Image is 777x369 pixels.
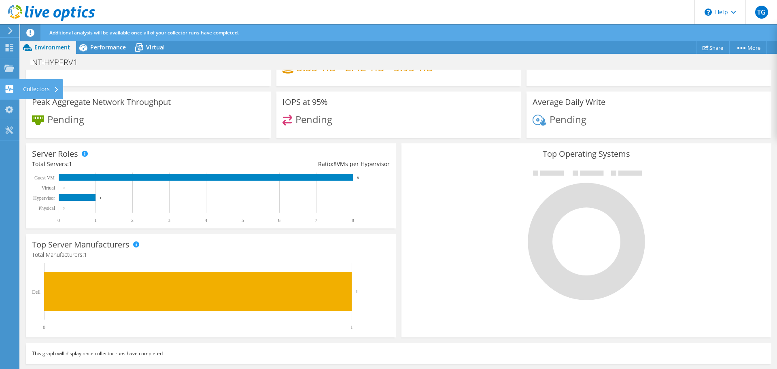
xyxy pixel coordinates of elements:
[533,98,605,107] h3: Average Daily Write
[131,218,134,223] text: 2
[333,160,337,168] span: 8
[100,196,102,200] text: 1
[32,160,211,169] div: Total Servers:
[63,206,65,210] text: 0
[394,63,433,72] h4: 5.95 TiB
[33,195,55,201] text: Hypervisor
[357,176,359,180] text: 8
[63,186,65,190] text: 0
[26,58,90,67] h1: INT-HYPERV1
[356,289,358,294] text: 1
[47,112,84,126] span: Pending
[295,112,332,126] span: Pending
[57,218,60,223] text: 0
[211,160,390,169] div: Ratio: VMs per Hypervisor
[297,63,336,72] h4: 3.53 TiB
[696,41,730,54] a: Share
[32,240,129,249] h3: Top Server Manufacturers
[32,149,78,158] h3: Server Roles
[550,112,586,126] span: Pending
[755,6,768,19] span: TG
[34,43,70,51] span: Environment
[94,218,97,223] text: 1
[26,343,771,364] div: This graph will display once collector runs have completed
[43,324,45,330] text: 0
[729,41,767,54] a: More
[69,160,72,168] span: 1
[282,98,328,107] h3: IOPS at 95%
[146,43,165,51] span: Virtual
[34,175,55,181] text: Guest VM
[32,98,171,107] h3: Peak Aggregate Network Throughput
[315,218,317,223] text: 7
[408,149,765,158] h3: Top Operating Systems
[350,324,353,330] text: 1
[38,205,55,211] text: Physical
[19,79,63,99] div: Collectors
[84,251,87,258] span: 1
[242,218,244,223] text: 5
[278,218,280,223] text: 6
[352,218,354,223] text: 8
[705,9,712,16] svg: \n
[168,218,170,223] text: 3
[42,185,55,191] text: Virtual
[32,289,40,295] text: Dell
[90,43,126,51] span: Performance
[345,63,384,72] h4: 2.42 TiB
[205,218,207,223] text: 4
[49,29,239,36] span: Additional analysis will be available once all of your collector runs have completed.
[32,250,390,259] h4: Total Manufacturers:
